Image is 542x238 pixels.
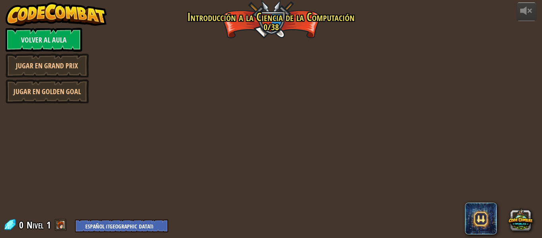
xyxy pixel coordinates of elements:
[27,219,44,232] span: Nivel
[508,207,533,232] button: CodeCombat Worlds on Roblox
[6,79,89,103] a: Jugar en Golden Goal
[517,2,536,21] button: Ajustar el volúmen
[465,203,497,234] span: CodeCombat AI HackStack
[6,54,89,77] a: Jugar en Grand Prix
[6,28,82,52] a: Volver al aula
[46,219,51,231] span: 1
[19,219,26,231] span: 0
[6,2,107,26] img: CodeCombat - Learn how to code by playing a game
